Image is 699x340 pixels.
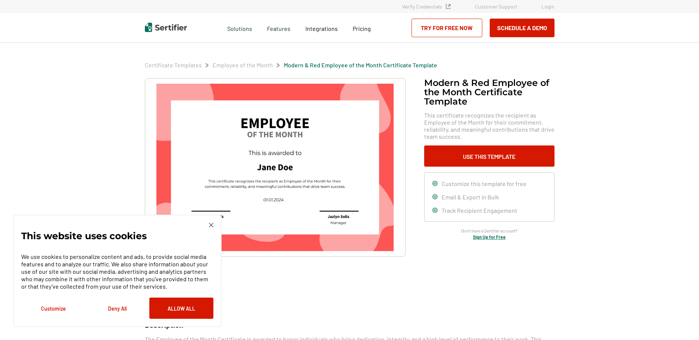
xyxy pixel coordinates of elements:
[149,298,213,319] button: Allow All
[213,61,273,68] a: Employee of the Month
[442,180,527,187] span: Customize this template for free
[442,207,517,214] span: Track Recipient Engagement
[424,112,555,140] span: This certificate recognizes the recipient as Employee of the Month for their commitment, reliabil...
[541,3,555,10] a: Login
[353,25,371,32] span: Pricing
[21,232,147,240] p: This website uses cookies
[209,223,213,227] img: Cookie Popup Close
[227,23,252,32] span: Solutions
[145,61,437,69] div: Breadcrumb
[145,61,202,68] a: Certificate Templates
[461,227,518,234] span: Don’t have a Sertifier account?
[284,61,437,68] a: Modern & Red Employee of the Month Certificate Template
[424,145,555,167] button: Use This Template
[21,298,85,319] button: Customize
[475,3,517,10] a: Customer Support
[402,3,451,10] a: Verify Credentials
[424,78,555,106] h1: Modern & Red Employee of the Month Certificate Template
[267,23,290,32] span: Features
[412,19,482,37] a: Try for Free Now
[145,23,187,32] img: Sertifier | Digital Credentialing Platform
[85,298,149,319] button: Deny All
[305,25,338,32] span: Integrations
[490,19,555,37] button: Schedule a Demo
[473,234,506,240] a: Sign Up for Free
[156,84,393,251] img: Modern & Red Employee of the Month Certificate Template
[353,23,371,32] a: Pricing
[21,253,213,290] p: We use cookies to personalize content and ads, to provide social media features and to analyze ou...
[305,23,338,32] a: Integrations
[442,193,499,201] span: Email & Export in Bulk
[446,4,451,9] img: Verified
